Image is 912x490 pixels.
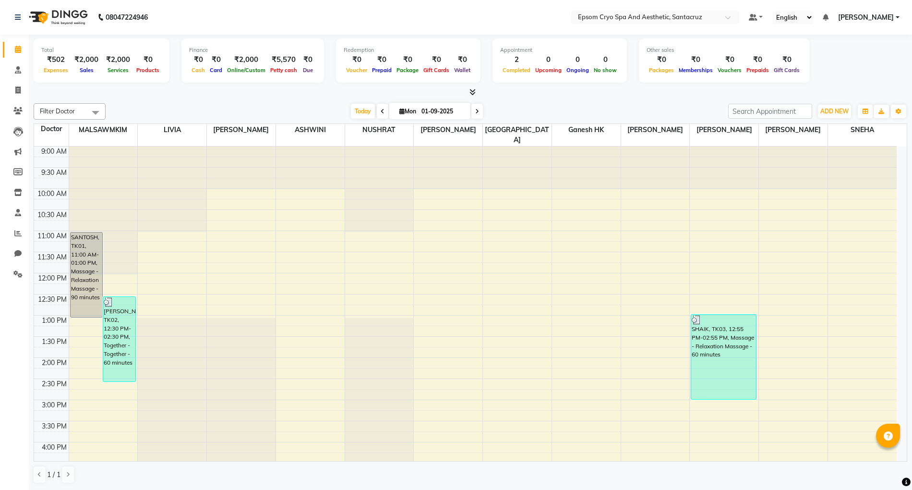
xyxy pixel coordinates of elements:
[647,67,676,73] span: Packages
[771,67,802,73] span: Gift Cards
[102,54,134,65] div: ₹2,000
[533,54,564,65] div: 0
[676,54,715,65] div: ₹0
[39,168,69,178] div: 9:30 AM
[591,54,619,65] div: 0
[370,54,394,65] div: ₹0
[691,315,756,399] div: SHAIK, TK03, 12:55 PM-02:55 PM, Massage - Relaxation Massage - 60 minutes
[40,358,69,368] div: 2:00 PM
[344,67,370,73] span: Voucher
[690,124,758,136] span: [PERSON_NAME]
[276,124,345,136] span: ASHWINI
[351,104,375,119] span: Today
[715,54,744,65] div: ₹0
[40,107,75,115] span: Filter Doctor
[40,379,69,389] div: 2:30 PM
[500,54,533,65] div: 2
[421,54,452,65] div: ₹0
[134,67,162,73] span: Products
[452,54,473,65] div: ₹0
[344,54,370,65] div: ₹0
[370,67,394,73] span: Prepaid
[189,46,316,54] div: Finance
[345,124,414,136] span: NUSHRAT
[41,46,162,54] div: Total
[69,124,138,136] span: MALSAWMKIM
[500,46,619,54] div: Appointment
[715,67,744,73] span: Vouchers
[744,67,771,73] span: Prepaids
[621,124,690,136] span: [PERSON_NAME]
[36,231,69,241] div: 11:00 AM
[828,124,897,136] span: SNEHA
[744,54,771,65] div: ₹0
[134,54,162,65] div: ₹0
[838,12,894,23] span: [PERSON_NAME]
[421,67,452,73] span: Gift Cards
[36,252,69,262] div: 11:30 AM
[414,124,482,136] span: [PERSON_NAME]
[268,54,300,65] div: ₹5,570
[40,442,69,453] div: 4:00 PM
[818,105,851,118] button: ADD NEW
[676,67,715,73] span: Memberships
[344,46,473,54] div: Redemption
[872,452,902,480] iframe: chat widget
[225,54,268,65] div: ₹2,000
[533,67,564,73] span: Upcoming
[591,67,619,73] span: No show
[647,46,802,54] div: Other sales
[106,4,148,31] b: 08047224946
[394,54,421,65] div: ₹0
[41,67,71,73] span: Expenses
[397,108,419,115] span: Mon
[771,54,802,65] div: ₹0
[40,421,69,431] div: 3:30 PM
[268,67,300,73] span: Petty cash
[564,67,591,73] span: Ongoing
[24,4,90,31] img: logo
[483,124,552,146] span: [GEOGRAPHIC_DATA]
[728,104,812,119] input: Search Appointment
[36,210,69,220] div: 10:30 AM
[452,67,473,73] span: Wallet
[564,54,591,65] div: 0
[207,124,276,136] span: [PERSON_NAME]
[138,124,206,136] span: LIVIA
[394,67,421,73] span: Package
[189,67,207,73] span: Cash
[189,54,207,65] div: ₹0
[77,67,96,73] span: Sales
[300,67,315,73] span: Due
[71,54,102,65] div: ₹2,000
[47,470,60,480] span: 1 / 1
[40,337,69,347] div: 1:30 PM
[36,189,69,199] div: 10:00 AM
[36,273,69,283] div: 12:00 PM
[207,67,225,73] span: Card
[552,124,621,136] span: Ganesh HK
[759,124,828,136] span: [PERSON_NAME]
[34,124,69,134] div: Doctor
[36,294,69,305] div: 12:30 PM
[105,67,131,73] span: Services
[500,67,533,73] span: Completed
[300,54,316,65] div: ₹0
[820,108,849,115] span: ADD NEW
[207,54,225,65] div: ₹0
[41,54,71,65] div: ₹502
[103,297,135,381] div: [PERSON_NAME], TK02, 12:30 PM-02:30 PM, Together - Together - 60 minutes
[39,147,69,157] div: 9:00 AM
[40,316,69,326] div: 1:00 PM
[71,233,103,317] div: SANTOSH, TK01, 11:00 AM-01:00 PM, Massage - Relaxation Massage - 90 minutes
[225,67,268,73] span: Online/Custom
[40,400,69,410] div: 3:00 PM
[647,54,676,65] div: ₹0
[419,104,467,119] input: 2025-09-01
